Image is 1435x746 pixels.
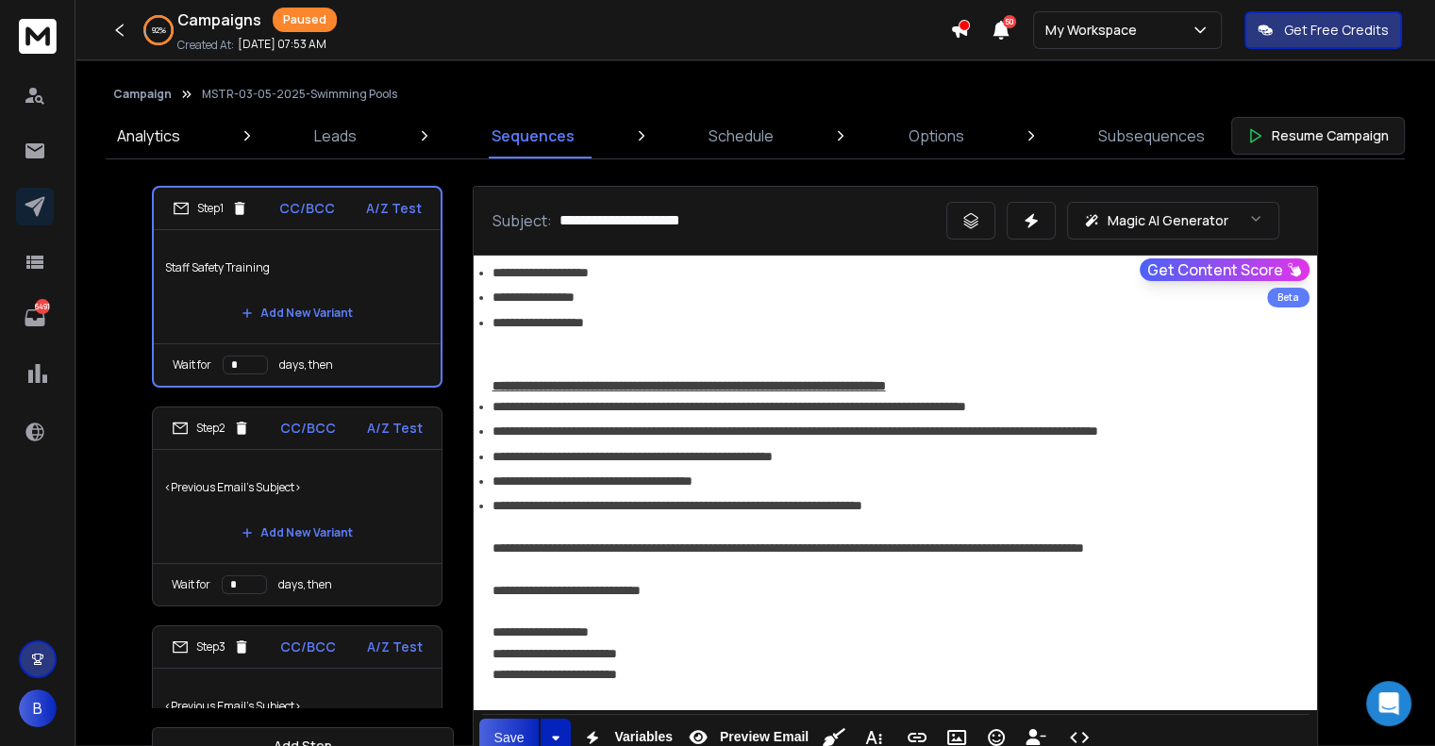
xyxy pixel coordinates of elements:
[1267,288,1310,307] div: Beta
[164,680,430,733] p: <Previous Email's Subject>
[280,638,336,656] p: CC/BCC
[238,37,326,52] p: [DATE] 07:53 AM
[106,113,192,158] a: Analytics
[226,294,368,332] button: Add New Variant
[152,186,442,388] li: Step1CC/BCCA/Z TestStaff Safety TrainingAdd New VariantWait fordays, then
[177,38,234,53] p: Created At:
[367,638,423,656] p: A/Z Test
[279,199,335,218] p: CC/BCC
[1284,21,1389,40] p: Get Free Credits
[152,406,442,606] li: Step2CC/BCCA/Z Test<Previous Email's Subject>Add New VariantWait fordays, then
[480,113,586,158] a: Sequences
[303,113,368,158] a: Leads
[1098,124,1205,147] p: Subsequences
[19,689,57,727] button: B
[492,124,575,147] p: Sequences
[273,8,337,32] div: Paused
[16,299,54,337] a: 6491
[1087,113,1216,158] a: Subsequences
[1140,258,1310,281] button: Get Content Score
[314,124,357,147] p: Leads
[165,241,429,294] p: Staff Safety Training
[164,461,430,514] p: <Previous Email's Subject>
[173,200,248,217] div: Step 1
[173,357,211,373] p: Wait for
[897,113,976,158] a: Options
[117,124,180,147] p: Analytics
[172,420,250,437] div: Step 2
[1108,211,1228,230] p: Magic AI Generator
[113,87,172,102] button: Campaign
[202,87,397,102] p: MSTR-03-05-2025-Swimming Pools
[1045,21,1144,40] p: My Workspace
[366,199,422,218] p: A/Z Test
[1244,11,1402,49] button: Get Free Credits
[226,514,368,552] button: Add New Variant
[278,577,332,592] p: days, then
[697,113,785,158] a: Schedule
[279,357,333,373] p: days, then
[1003,15,1016,28] span: 50
[909,124,964,147] p: Options
[367,419,423,438] p: A/Z Test
[1231,117,1405,155] button: Resume Campaign
[492,209,552,232] p: Subject:
[172,638,250,655] div: Step 3
[1366,681,1411,726] div: Open Intercom Messenger
[35,299,50,314] p: 6491
[610,729,676,745] span: Variables
[172,577,210,592] p: Wait for
[280,419,336,438] p: CC/BCC
[716,729,812,745] span: Preview Email
[709,124,774,147] p: Schedule
[1067,202,1279,240] button: Magic AI Generator
[177,8,261,31] h1: Campaigns
[152,25,166,36] p: 92 %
